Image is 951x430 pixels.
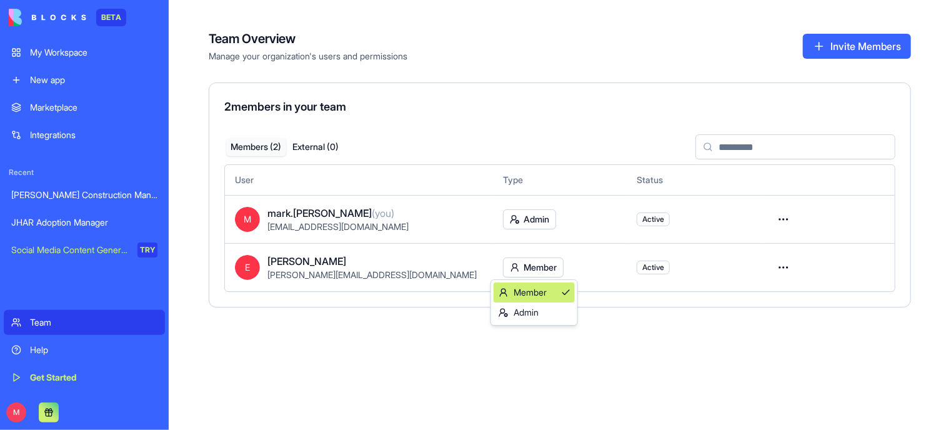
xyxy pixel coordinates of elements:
[494,282,575,302] div: Member
[494,302,575,322] div: Admin
[11,244,129,256] div: Social Media Content Generator
[137,242,157,257] div: TRY
[11,216,157,229] div: JHAR Adoption Manager
[4,167,165,177] span: Recent
[11,189,157,201] div: [PERSON_NAME] Construction Manager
